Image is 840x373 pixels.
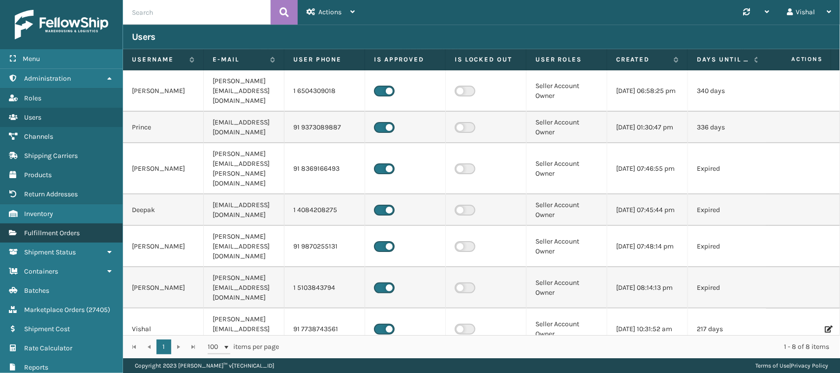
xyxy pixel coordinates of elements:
[755,358,828,373] div: |
[527,267,607,309] td: Seller Account Owner
[791,362,828,369] a: Privacy Policy
[204,194,284,226] td: [EMAIL_ADDRESS][DOMAIN_NAME]
[23,55,40,63] span: Menu
[204,267,284,309] td: [PERSON_NAME][EMAIL_ADDRESS][DOMAIN_NAME]
[284,309,365,350] td: 91 7738743561
[607,267,688,309] td: [DATE] 08:14:13 pm
[123,194,204,226] td: Deepak
[24,113,41,122] span: Users
[284,143,365,194] td: 91 8369166493
[156,340,171,354] a: 1
[208,342,222,352] span: 100
[688,194,769,226] td: Expired
[123,70,204,112] td: [PERSON_NAME]
[24,210,53,218] span: Inventory
[24,363,48,372] span: Reports
[24,94,41,102] span: Roles
[527,226,607,267] td: Seller Account Owner
[24,132,53,141] span: Channels
[208,340,280,354] span: items per page
[527,194,607,226] td: Seller Account Owner
[688,143,769,194] td: Expired
[24,325,70,333] span: Shipment Cost
[24,190,78,198] span: Return Addresses
[24,152,78,160] span: Shipping Carriers
[123,226,204,267] td: [PERSON_NAME]
[607,70,688,112] td: [DATE] 06:58:25 pm
[527,143,607,194] td: Seller Account Owner
[284,70,365,112] td: 1 6504309018
[607,143,688,194] td: [DATE] 07:46:55 pm
[284,226,365,267] td: 91 9870255131
[135,358,274,373] p: Copyright 2023 [PERSON_NAME]™ v [TECHNICAL_ID]
[132,31,156,43] h3: Users
[204,70,284,112] td: [PERSON_NAME][EMAIL_ADDRESS][DOMAIN_NAME]
[527,112,607,143] td: Seller Account Owner
[688,226,769,267] td: Expired
[607,226,688,267] td: [DATE] 07:48:14 pm
[123,143,204,194] td: [PERSON_NAME]
[527,309,607,350] td: Seller Account Owner
[697,55,749,64] label: Days until password expires
[213,55,265,64] label: E-mail
[24,74,71,83] span: Administration
[24,306,85,314] span: Marketplace Orders
[24,267,58,276] span: Containers
[204,112,284,143] td: [EMAIL_ADDRESS][DOMAIN_NAME]
[204,143,284,194] td: [PERSON_NAME][EMAIL_ADDRESS][PERSON_NAME][DOMAIN_NAME]
[607,309,688,350] td: [DATE] 10:31:52 am
[616,55,669,64] label: Created
[86,306,110,314] span: ( 27405 )
[688,267,769,309] td: Expired
[318,8,342,16] span: Actions
[284,267,365,309] td: 1 5103843794
[688,112,769,143] td: 336 days
[527,70,607,112] td: Seller Account Owner
[123,112,204,143] td: Prince
[15,10,108,39] img: logo
[293,55,356,64] label: User phone
[374,55,436,64] label: Is Approved
[132,55,185,64] label: Username
[607,194,688,226] td: [DATE] 07:45:44 pm
[455,55,517,64] label: Is Locked Out
[204,226,284,267] td: [PERSON_NAME][EMAIL_ADDRESS][DOMAIN_NAME]
[688,309,769,350] td: 217 days
[535,55,598,64] label: User Roles
[755,362,789,369] a: Terms of Use
[24,344,72,352] span: Rate Calculator
[688,70,769,112] td: 340 days
[24,286,49,295] span: Batches
[24,171,52,179] span: Products
[825,326,831,333] i: Edit
[284,194,365,226] td: 1 4084208275
[24,229,80,237] span: Fulfillment Orders
[607,112,688,143] td: [DATE] 01:30:47 pm
[760,51,829,67] span: Actions
[123,309,204,350] td: Vishal
[204,309,284,350] td: [PERSON_NAME][EMAIL_ADDRESS][DOMAIN_NAME]
[24,248,76,256] span: Shipment Status
[123,267,204,309] td: [PERSON_NAME]
[284,112,365,143] td: 91 9373089887
[293,342,829,352] div: 1 - 8 of 8 items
